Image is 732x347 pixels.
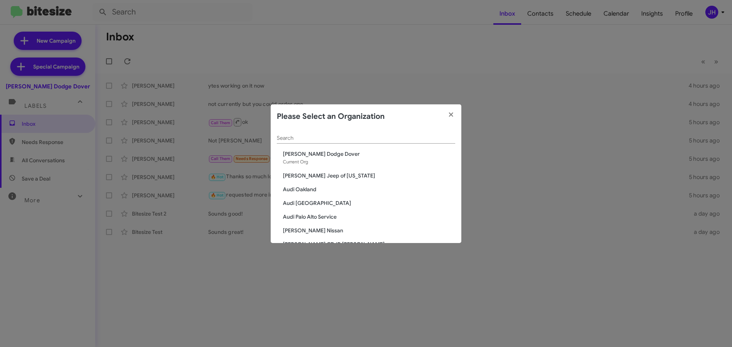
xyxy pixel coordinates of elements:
span: [PERSON_NAME] Dodge Dover [283,150,455,158]
span: [PERSON_NAME] CDJR [PERSON_NAME] [283,240,455,248]
span: [PERSON_NAME] Nissan [283,227,455,234]
h2: Please Select an Organization [277,110,385,123]
span: Audi [GEOGRAPHIC_DATA] [283,199,455,207]
span: Audi Oakland [283,185,455,193]
span: [PERSON_NAME] Jeep of [US_STATE] [283,172,455,179]
span: Current Org [283,159,308,165]
span: Audi Palo Alto Service [283,213,455,221]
